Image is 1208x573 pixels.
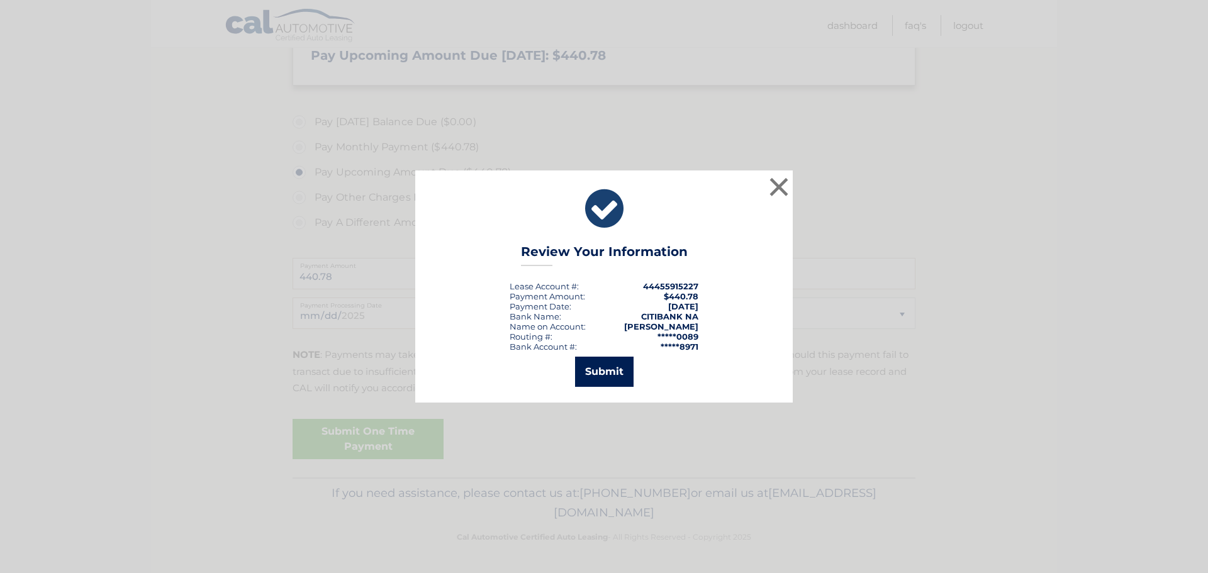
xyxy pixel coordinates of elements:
[510,321,586,331] div: Name on Account:
[643,281,698,291] strong: 44455915227
[664,291,698,301] span: $440.78
[510,301,569,311] span: Payment Date
[668,301,698,311] span: [DATE]
[510,311,561,321] div: Bank Name:
[766,174,791,199] button: ×
[575,357,634,387] button: Submit
[641,311,698,321] strong: CITIBANK NA
[510,281,579,291] div: Lease Account #:
[624,321,698,331] strong: [PERSON_NAME]
[521,244,688,266] h3: Review Your Information
[510,301,571,311] div: :
[510,342,577,352] div: Bank Account #:
[510,291,585,301] div: Payment Amount:
[510,331,552,342] div: Routing #:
